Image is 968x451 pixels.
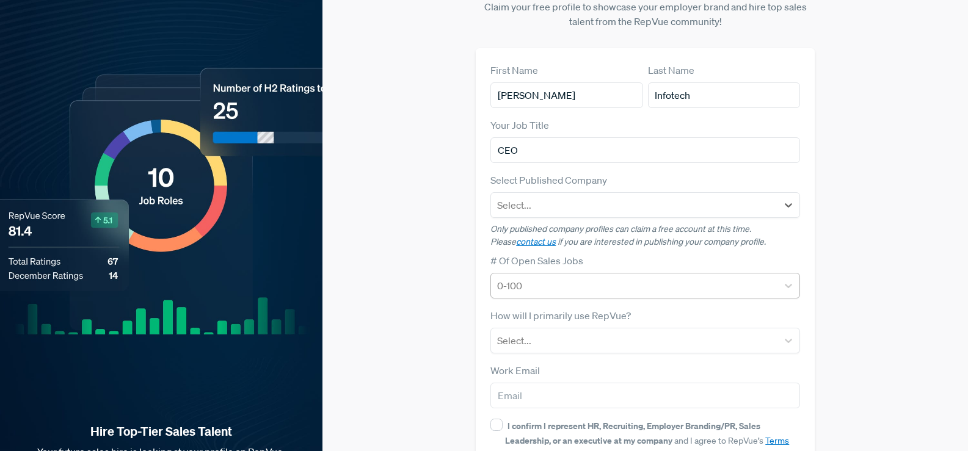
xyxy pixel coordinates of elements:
label: Work Email [490,363,540,378]
label: How will I primarily use RepVue? [490,308,631,323]
a: Terms [765,435,789,446]
strong: Hire Top-Tier Sales Talent [20,424,303,439]
input: Title [490,137,800,163]
a: contact us [516,236,556,247]
label: # Of Open Sales Jobs [490,253,583,268]
input: Last Name [648,82,800,108]
strong: I confirm I represent HR, Recruiting, Employer Branding/PR, Sales Leadership, or an executive at ... [505,420,760,446]
label: Last Name [648,63,694,78]
label: First Name [490,63,538,78]
label: Your Job Title [490,118,549,132]
p: Only published company profiles can claim a free account at this time. Please if you are interest... [490,223,800,248]
input: Email [490,383,800,408]
input: First Name [490,82,642,108]
label: Select Published Company [490,173,607,187]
